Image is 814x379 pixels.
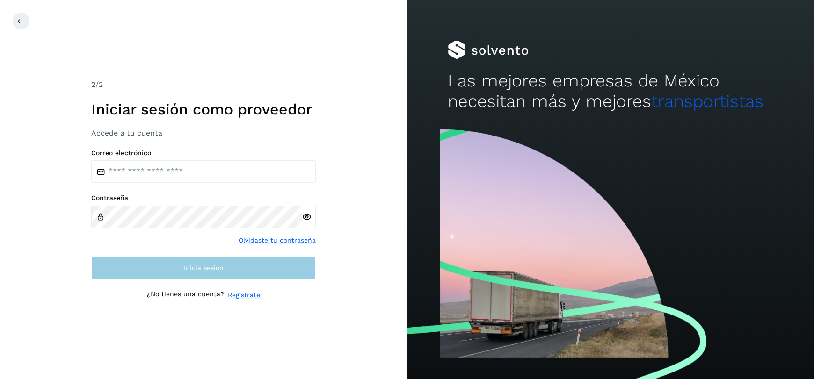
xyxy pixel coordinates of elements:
button: Inicia sesión [91,257,316,279]
h2: Las mejores empresas de México necesitan más y mejores [448,71,773,112]
p: ¿No tienes una cuenta? [147,290,224,300]
a: Olvidaste tu contraseña [239,236,316,245]
span: 2 [91,80,95,89]
h3: Accede a tu cuenta [91,129,316,137]
span: Inicia sesión [184,265,224,271]
label: Contraseña [91,194,316,202]
span: transportistas [651,91,763,111]
h1: Iniciar sesión como proveedor [91,100,316,118]
div: /2 [91,79,316,90]
label: Correo electrónico [91,149,316,157]
a: Regístrate [228,290,260,300]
